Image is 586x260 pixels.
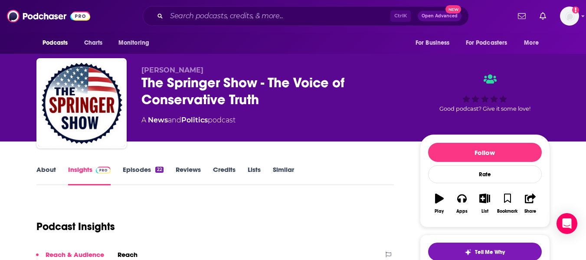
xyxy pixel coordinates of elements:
[79,35,108,51] a: Charts
[473,188,496,219] button: List
[481,209,488,214] div: List
[475,249,505,256] span: Tell Me Why
[38,60,125,147] img: The Springer Show - The Voice of Conservative Truth
[439,105,530,112] span: Good podcast? Give it some love!
[466,37,507,49] span: For Podcasters
[213,165,236,185] a: Credits
[141,115,236,125] div: A podcast
[148,116,168,124] a: News
[36,165,56,185] a: About
[248,165,261,185] a: Lists
[465,249,471,256] img: tell me why sparkle
[557,213,577,234] div: Open Intercom Messenger
[167,9,390,23] input: Search podcasts, credits, & more...
[524,37,539,49] span: More
[514,9,529,23] a: Show notifications dropdown
[118,250,137,259] h2: Reach
[46,250,104,259] p: Reach & Audience
[181,116,208,124] a: Politics
[428,188,451,219] button: Play
[560,7,579,26] span: Logged in as angelabellBL2024
[409,35,461,51] button: open menu
[36,220,115,233] h1: Podcast Insights
[435,209,444,214] div: Play
[496,188,519,219] button: Bookmark
[518,35,550,51] button: open menu
[43,37,68,49] span: Podcasts
[536,9,550,23] a: Show notifications dropdown
[460,35,520,51] button: open menu
[445,5,461,13] span: New
[572,7,579,13] svg: Add a profile image
[519,188,541,219] button: Share
[497,209,517,214] div: Bookmark
[418,11,462,21] button: Open AdvancedNew
[84,37,103,49] span: Charts
[176,165,201,185] a: Reviews
[96,167,111,174] img: Podchaser Pro
[428,165,542,183] div: Rate
[416,37,450,49] span: For Business
[155,167,163,173] div: 22
[560,7,579,26] button: Show profile menu
[36,35,79,51] button: open menu
[390,10,411,22] span: Ctrl K
[168,116,181,124] span: and
[68,165,111,185] a: InsightsPodchaser Pro
[451,188,473,219] button: Apps
[560,7,579,26] img: User Profile
[273,165,294,185] a: Similar
[112,35,160,51] button: open menu
[123,165,163,185] a: Episodes22
[141,66,203,74] span: [PERSON_NAME]
[7,8,90,24] img: Podchaser - Follow, Share and Rate Podcasts
[143,6,469,26] div: Search podcasts, credits, & more...
[456,209,468,214] div: Apps
[118,37,149,49] span: Monitoring
[420,66,550,120] div: Good podcast? Give it some love!
[524,209,536,214] div: Share
[422,14,458,18] span: Open Advanced
[428,143,542,162] button: Follow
